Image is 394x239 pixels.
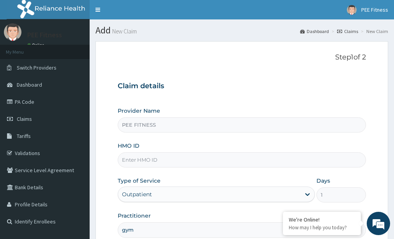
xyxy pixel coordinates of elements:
label: Type of Service [118,177,161,185]
label: Days [316,177,330,185]
span: PEE Fitness [361,6,388,13]
label: HMO ID [118,142,140,150]
small: New Claim [111,28,137,34]
span: Dashboard [17,81,42,88]
span: Tariffs [17,133,31,140]
label: Practitioner [118,212,151,220]
a: Online [27,42,46,48]
p: How may I help you today? [289,224,355,231]
label: Provider Name [118,107,160,115]
img: User Image [347,5,357,15]
span: Switch Providers [17,64,57,71]
div: We're Online! [289,216,355,223]
a: Claims [337,28,358,35]
input: Enter HMO ID [118,152,366,167]
h1: Add [95,25,388,35]
a: Dashboard [300,28,329,35]
img: User Image [4,23,21,41]
input: Enter Name [118,222,366,237]
p: Step 1 of 2 [118,53,366,62]
h3: Claim details [118,82,366,91]
span: Claims [17,115,32,122]
li: New Claim [359,28,388,35]
p: PEE Fitness [27,31,62,38]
